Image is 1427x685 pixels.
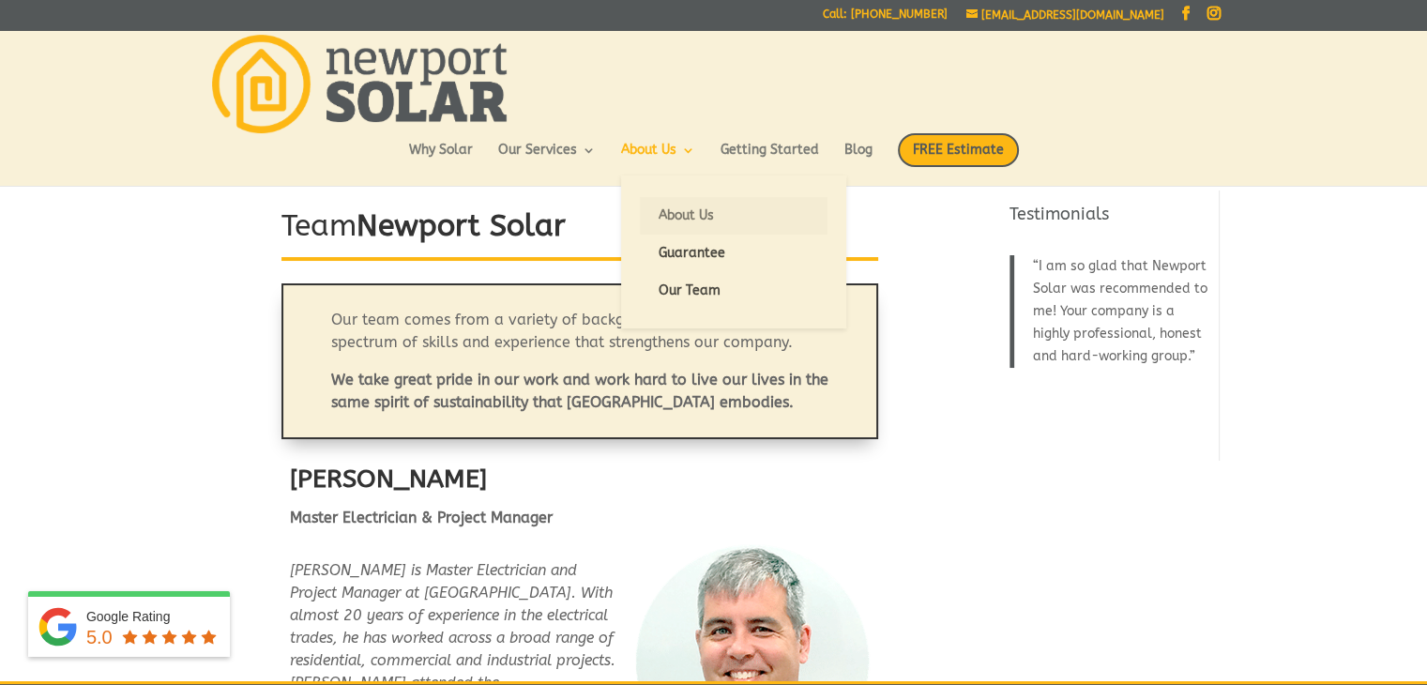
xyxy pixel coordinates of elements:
[290,509,553,526] strong: Master Electrician & Project Manager
[331,309,828,369] p: Our team comes from a variety of backgrounds, providing a diverse spectrum of skills and experien...
[409,144,473,175] a: Why Solar
[331,371,828,411] strong: We take great pride in our work and work hard to live our lives in the same spirit of sustainabil...
[640,272,827,310] a: Our Team
[290,464,487,494] strong: [PERSON_NAME]
[498,144,596,175] a: Our Services
[1010,203,1207,236] h4: Testimonials
[898,133,1019,167] span: FREE Estimate
[966,8,1164,22] a: [EMAIL_ADDRESS][DOMAIN_NAME]
[640,197,827,235] a: About Us
[357,208,566,243] strong: Newport Solar
[212,35,507,133] img: Newport Solar | Solar Energy Optimized.
[823,8,948,28] a: Call: [PHONE_NUMBER]
[844,144,873,175] a: Blog
[86,607,220,626] div: Google Rating
[898,133,1019,186] a: FREE Estimate
[281,205,878,257] h1: Team
[640,235,827,272] a: Guarantee
[721,144,819,175] a: Getting Started
[1010,255,1208,368] blockquote: I am so glad that Newport Solar was recommended to me! Your company is a highly professional, hon...
[621,144,695,175] a: About Us
[86,627,113,647] span: 5.0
